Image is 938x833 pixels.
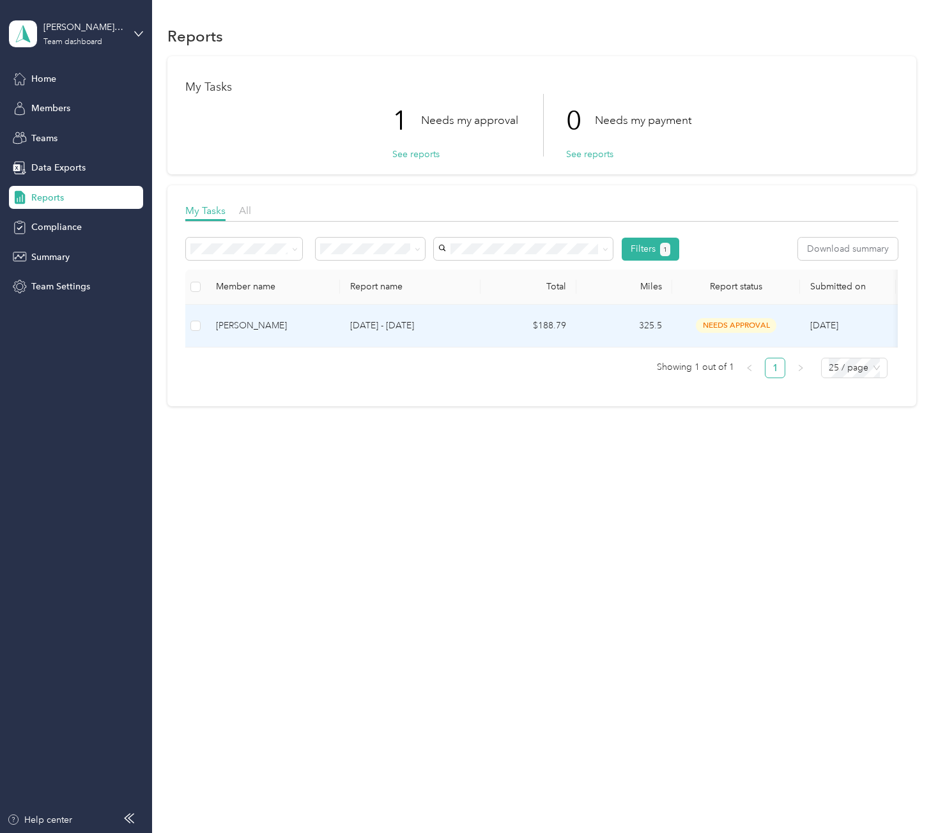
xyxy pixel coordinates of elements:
p: 1 [392,94,421,148]
p: Needs my approval [421,112,518,128]
td: 325.5 [576,305,672,348]
button: See reports [392,148,440,161]
p: [DATE] - [DATE] [350,319,470,333]
h1: My Tasks [185,80,898,94]
div: [PERSON_NAME] [216,319,330,333]
iframe: Everlance-gr Chat Button Frame [866,761,938,833]
a: 1 [765,358,785,378]
div: Member name [216,281,330,292]
div: Page Size [821,358,888,378]
th: Submitted on [800,270,896,305]
p: 0 [566,94,595,148]
span: right [797,364,804,372]
button: Help center [7,813,72,827]
span: All [239,204,251,217]
li: Next Page [790,358,811,378]
button: See reports [566,148,613,161]
span: Teams [31,132,58,145]
h1: Reports [167,29,223,43]
span: 25 / page [829,358,880,378]
span: Members [31,102,70,115]
span: 1 [663,244,667,256]
span: Report status [682,281,790,292]
div: Miles [587,281,662,292]
button: 1 [660,243,671,256]
span: Team Settings [31,280,90,293]
span: Home [31,72,56,86]
td: $188.79 [481,305,576,348]
button: left [739,358,760,378]
div: Team dashboard [43,38,102,46]
span: Showing 1 out of 1 [657,358,734,377]
button: right [790,358,811,378]
th: Report name [340,270,481,305]
th: Member name [206,270,340,305]
span: needs approval [696,318,776,333]
button: Download summary [798,238,898,260]
li: 1 [765,358,785,378]
span: Compliance [31,220,82,234]
span: Data Exports [31,161,86,174]
span: Reports [31,191,64,204]
span: Summary [31,250,70,264]
span: My Tasks [185,204,226,217]
p: Needs my payment [595,112,691,128]
span: [DATE] [810,320,838,331]
span: left [746,364,753,372]
div: Total [491,281,566,292]
button: Filters1 [622,238,680,261]
div: [PERSON_NAME]'s Team [43,20,123,34]
li: Previous Page [739,358,760,378]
